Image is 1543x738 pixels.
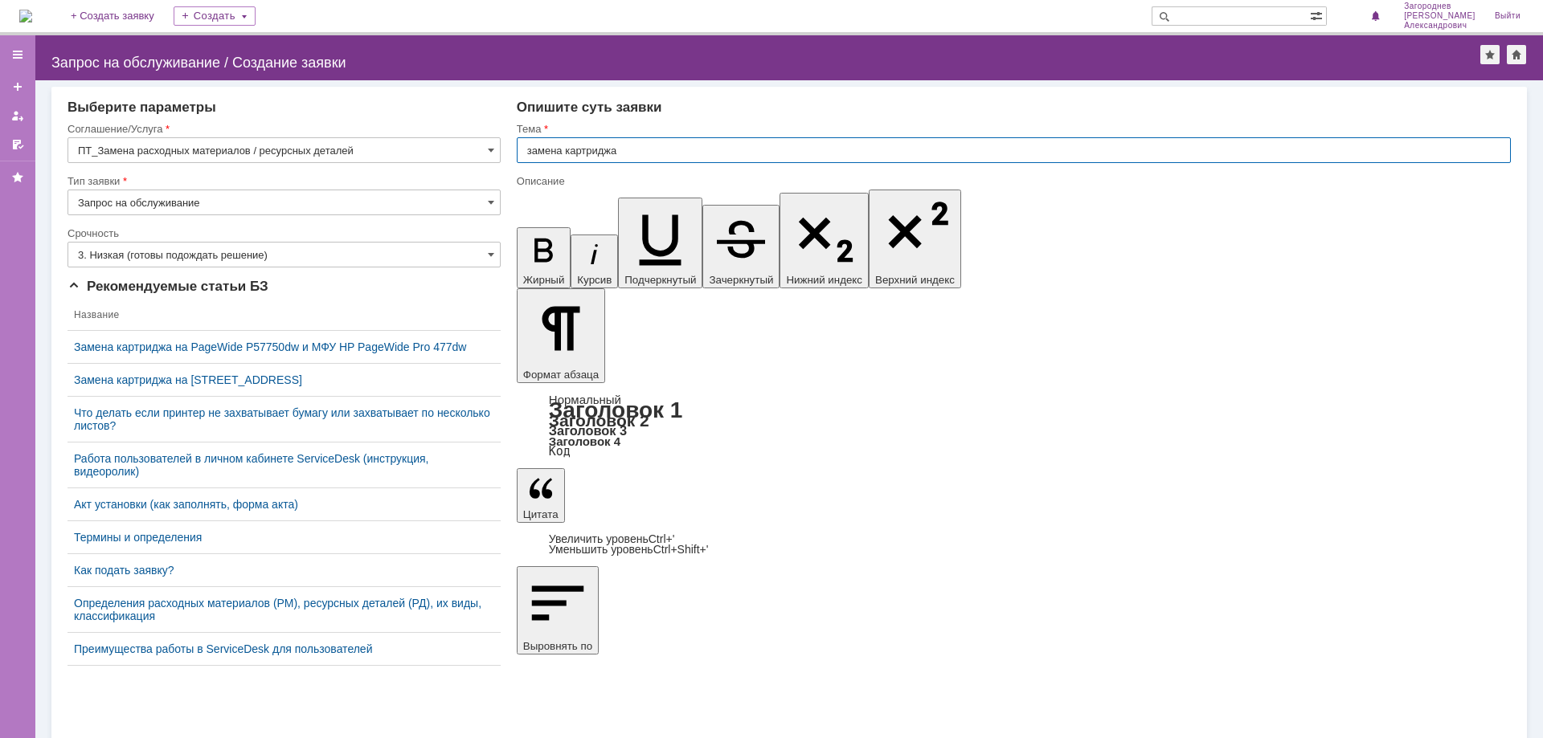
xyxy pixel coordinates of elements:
span: Нижний индекс [786,274,862,286]
span: [PERSON_NAME] [1404,11,1475,21]
div: Соглашение/Услуга [68,124,497,134]
button: Формат абзаца [517,288,605,383]
span: Курсив [577,274,612,286]
a: Определения расходных материалов (РМ), ресурсных деталей (РД), их виды, классификация [74,597,494,622]
a: Работа пользователей в личном кабинете ServiceDesk (инструкция, видеоролик) [74,452,494,478]
span: Выровнять по [523,640,592,652]
a: Что делать если принтер не захватывает бумагу или захватывает по несколько листов? [74,406,494,432]
span: Подчеркнутый [624,274,696,286]
a: Замена картриджа на [STREET_ADDRESS] [74,373,494,386]
a: Нормальный [549,393,621,406]
span: Рекомендуемые статьи БЗ [68,279,268,294]
span: Загороднев [1404,2,1475,11]
span: Александрович [1404,21,1475,31]
div: Формат абзаца [517,394,1511,457]
button: Верхний индекс [869,190,961,288]
a: Преимущества работы в ServiceDesk для пользователей [74,642,494,655]
a: Термины и определения [74,531,494,544]
span: Ctrl+' [649,532,675,545]
span: Расширенный поиск [1310,7,1326,22]
img: logo [19,10,32,22]
div: Цитата [517,534,1511,555]
a: Мои заявки [5,103,31,128]
button: Жирный [517,227,571,288]
a: Код [549,444,571,459]
span: Выберите параметры [68,100,216,115]
span: Опишите суть заявки [517,100,662,115]
button: Зачеркнутый [702,205,780,288]
div: Тип заявки [68,176,497,186]
button: Подчеркнутый [618,198,702,288]
div: Сделать домашней страницей [1507,45,1526,64]
span: Ctrl+Shift+' [653,543,709,556]
button: Цитата [517,468,565,523]
span: Зачеркнутый [709,274,773,286]
a: Мои согласования [5,132,31,157]
a: Decrease [549,543,709,556]
a: Перейти на домашнюю страницу [19,10,32,22]
a: Заголовок 1 [549,398,683,422]
a: Создать заявку [5,74,31,100]
a: Заголовок 3 [549,423,627,438]
span: Цитата [523,508,559,520]
a: Акт установки (как заполнять, форма акта) [74,498,494,511]
div: Создать [174,6,256,26]
div: Описание [517,176,1508,186]
div: Тема [517,124,1508,134]
button: Курсив [571,234,618,288]
button: Выровнять по [517,566,599,654]
div: Добавить в избранное [1480,45,1500,64]
div: Срочность [68,228,497,239]
th: Название [68,300,501,331]
a: Заголовок 2 [549,411,649,430]
a: Заголовок 4 [549,434,620,448]
a: Как подать заявку? [74,564,494,577]
span: Формат абзаца [523,369,599,381]
a: Increase [549,532,675,545]
a: Замена картриджа на PageWide P57750dw и МФУ HP PageWide Pro 477dw [74,340,494,353]
span: Верхний индекс [875,274,955,286]
span: Жирный [523,274,565,286]
div: Запрос на обслуживание / Создание заявки [51,55,1480,71]
button: Нижний индекс [780,193,869,288]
